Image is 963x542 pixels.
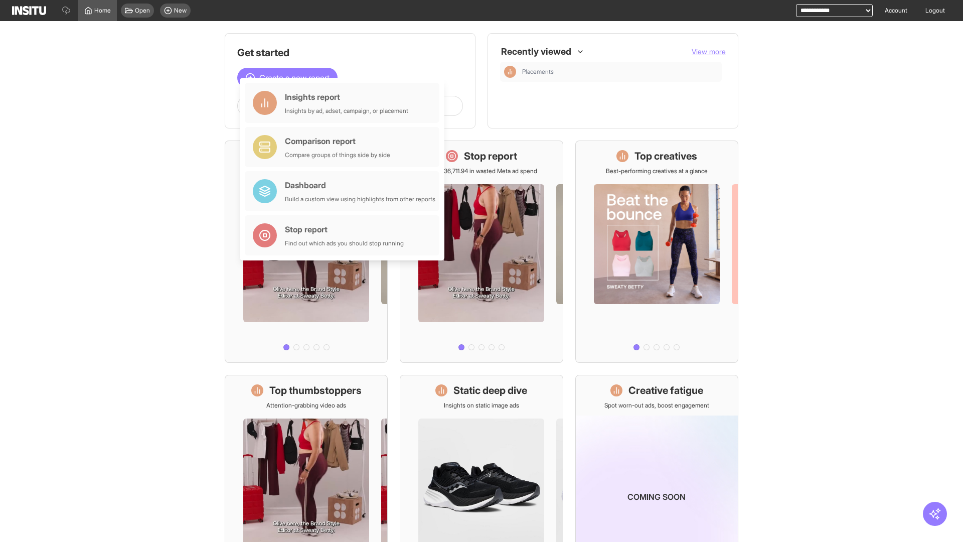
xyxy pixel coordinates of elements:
h1: Stop report [464,149,517,163]
p: Insights on static image ads [444,401,519,410]
h1: Static deep dive [453,383,527,397]
p: Best-performing creatives at a glance [606,167,708,175]
div: Insights report [285,91,408,103]
img: Logo [12,6,46,15]
div: Compare groups of things side by side [285,151,390,159]
div: Find out which ads you should stop running [285,239,404,247]
a: Top creativesBest-performing creatives at a glance [575,141,738,363]
h1: Top thumbstoppers [269,383,362,397]
div: Build a custom view using highlights from other reports [285,195,435,203]
span: Placements [522,68,554,76]
span: View more [692,47,726,56]
button: View more [692,47,726,57]
button: Create a new report [237,68,338,88]
div: Stop report [285,223,404,235]
div: Comparison report [285,135,390,147]
p: Attention-grabbing video ads [266,401,346,410]
p: Save £36,711.94 in wasted Meta ad spend [426,167,537,175]
span: New [174,7,187,15]
span: Open [135,7,150,15]
a: What's live nowSee all active ads instantly [225,141,388,363]
div: Dashboard [285,179,435,191]
h1: Get started [237,46,463,60]
div: Insights by ad, adset, campaign, or placement [285,107,408,115]
span: Home [94,7,111,15]
span: Placements [522,68,718,76]
a: Stop reportSave £36,711.94 in wasted Meta ad spend [400,141,563,363]
h1: Top creatives [634,149,697,163]
span: Create a new report [259,72,330,84]
div: Insights [504,66,516,78]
